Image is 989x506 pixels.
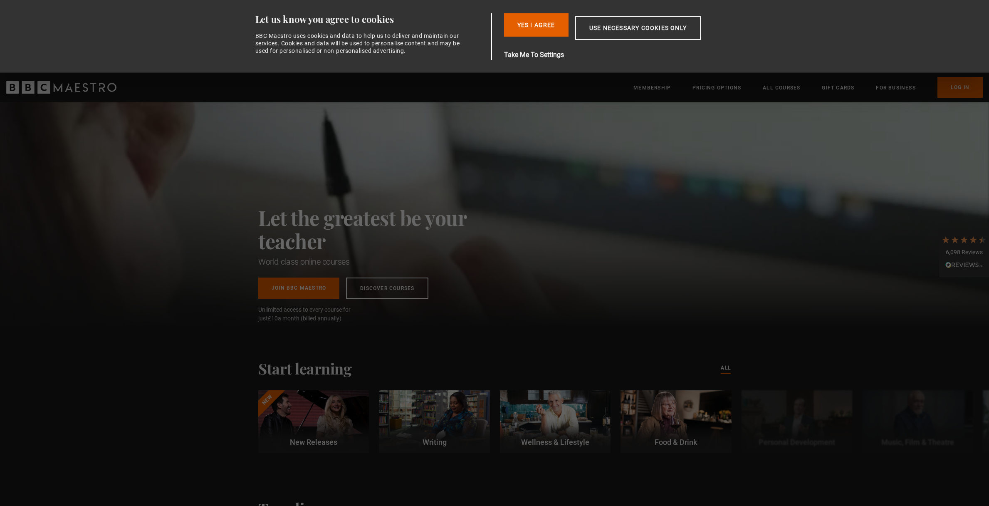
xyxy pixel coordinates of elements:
a: Personal Development [742,390,852,453]
p: Wellness & Lifestyle [500,437,611,448]
div: 4.7 Stars [941,235,987,244]
p: New Releases [258,437,369,448]
img: REVIEWS.io [945,262,983,268]
a: Music, Film & Theatre [862,390,973,453]
a: Wellness & Lifestyle [500,390,611,453]
button: Yes I Agree [504,13,569,37]
div: Read All Reviews [941,261,987,271]
a: New New Releases [258,390,369,453]
div: 6,098 Reviews [941,248,987,257]
a: Pricing Options [692,84,741,92]
h2: Start learning [258,360,351,377]
span: Unlimited access to every course for just a month (billed annually) [258,305,371,323]
a: All Courses [763,84,800,92]
p: Music, Film & Theatre [862,437,973,448]
a: For business [876,84,915,92]
h2: Let the greatest be your teacher [258,206,504,253]
a: Discover Courses [346,278,428,299]
nav: Primary [633,77,983,98]
div: 6,098 ReviewsRead All Reviews [939,229,989,277]
a: Writing [379,390,490,453]
h1: World-class online courses [258,256,504,268]
a: All [721,364,731,373]
span: £10 [268,315,278,322]
svg: BBC Maestro [6,81,116,94]
a: Food & Drink [621,390,731,453]
a: Gift Cards [822,84,854,92]
p: Writing [379,437,490,448]
a: Join BBC Maestro [258,278,339,299]
button: Use necessary cookies only [575,16,701,40]
p: Personal Development [742,437,852,448]
div: BBC Maestro uses cookies and data to help us to deliver and maintain our services. Cookies and da... [255,32,465,55]
div: Let us know you agree to cookies [255,13,488,25]
button: Take Me To Settings [504,50,740,60]
a: Log In [937,77,983,98]
a: Membership [633,84,671,92]
p: Food & Drink [621,437,731,448]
